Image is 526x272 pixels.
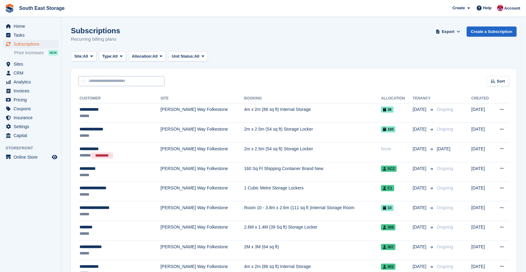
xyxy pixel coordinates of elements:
td: [PERSON_NAME] Way Folkestone [161,123,245,143]
span: Price increases [14,50,44,56]
span: Ongoing [437,166,453,171]
td: 1 Cubic Metre Storage Lockers [244,182,381,201]
td: [PERSON_NAME] Way Folkestone [161,241,245,260]
span: [DATE] [413,244,428,250]
span: Allocation: [132,53,153,59]
span: Ongoing [437,185,453,190]
span: [DATE] [413,224,428,230]
a: South East Storage [17,3,67,13]
a: menu [3,60,58,68]
td: 2m x 2.5m (54 sq ft) Storage Locker [244,123,381,143]
span: Ongoing [437,205,453,210]
span: 160 [381,126,396,132]
span: [DATE] [413,146,428,152]
span: Capital [14,131,51,140]
span: Storefront [6,145,61,151]
span: Ongoing [437,107,453,112]
a: menu [3,131,58,140]
span: All [153,53,158,59]
td: [PERSON_NAME] Way Folkestone [161,201,245,221]
a: Price increases NEW [14,49,58,56]
td: [PERSON_NAME] Way Folkestone [161,142,245,162]
span: [DATE] [413,205,428,211]
th: Booking [244,94,381,104]
td: [DATE] [471,182,493,201]
div: None [381,146,413,152]
td: 160 Sq Ft Shipping Container Brand New [244,162,381,182]
button: Type: All [99,51,126,62]
span: Invoices [14,87,51,95]
a: menu [3,87,58,95]
span: All [194,53,199,59]
span: All [113,53,118,59]
span: Pricing [14,95,51,104]
span: Export [442,29,454,35]
span: Help [483,5,492,11]
span: Unit Status: [172,53,194,59]
span: Sites [14,60,51,68]
th: Site [161,94,245,104]
span: [DATE] [413,165,428,172]
td: [DATE] [471,162,493,182]
span: Type: [102,53,113,59]
span: Coupons [14,104,51,113]
td: 2.6M x 1.4M (39 Sq ft) Storage Locker [244,221,381,241]
td: [DATE] [471,221,493,241]
img: Roger Norris [497,5,503,11]
span: Ongoing [437,244,453,249]
span: SC2 [381,166,397,172]
span: Ongoing [437,225,453,229]
span: 10 [381,205,393,211]
span: Site: [74,53,83,59]
td: [DATE] [471,201,493,221]
a: menu [3,95,58,104]
td: [DATE] [471,241,493,260]
span: Settings [14,122,51,131]
span: [DATE] [413,185,428,191]
a: menu [3,31,58,39]
button: Site: All [71,51,97,62]
th: Tenancy [413,94,434,104]
span: [DATE] [413,106,428,113]
th: Allocation [381,94,413,104]
span: Tasks [14,31,51,39]
span: Home [14,22,51,30]
th: Created [471,94,493,104]
span: 402 [381,264,396,270]
span: Online Store [14,153,51,161]
span: Ongoing [437,127,453,132]
span: Ongoing [437,264,453,269]
td: 4m x 2m (86 sq ft) Internal Storage [244,103,381,123]
a: Create a Subscription [467,26,517,37]
span: 307 [381,244,396,250]
td: 2m x 2.5m (54 sq ft) Storage Locker [244,142,381,162]
span: Insurance [14,113,51,122]
a: menu [3,113,58,122]
td: 2M x 3M (64 sq ft) [244,241,381,260]
td: Room 10 - 3.8m x 2.6m (111 sq ft )Internal Storage Room [244,201,381,221]
span: Analytics [14,78,51,86]
span: Sort [497,78,505,84]
td: [PERSON_NAME] Way Folkestone [161,182,245,201]
a: menu [3,153,58,161]
button: Unit Status: All [168,51,208,62]
a: menu [3,40,58,48]
span: [DATE] [437,146,450,151]
h1: Subscriptions [71,26,120,35]
button: Export [435,26,462,37]
a: menu [3,78,58,86]
p: Recurring billing plans [71,36,120,43]
td: [PERSON_NAME] Way Folkestone [161,162,245,182]
button: Allocation: All [129,51,166,62]
span: Account [504,5,520,11]
td: [PERSON_NAME] Way Folkestone [161,103,245,123]
a: Preview store [51,153,58,161]
span: C1 [381,185,394,191]
span: [DATE] [413,263,428,270]
a: menu [3,122,58,131]
td: [PERSON_NAME] Way Folkestone [161,221,245,241]
td: [DATE] [471,103,493,123]
span: CRM [14,69,51,77]
span: All [83,53,88,59]
a: menu [3,22,58,30]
